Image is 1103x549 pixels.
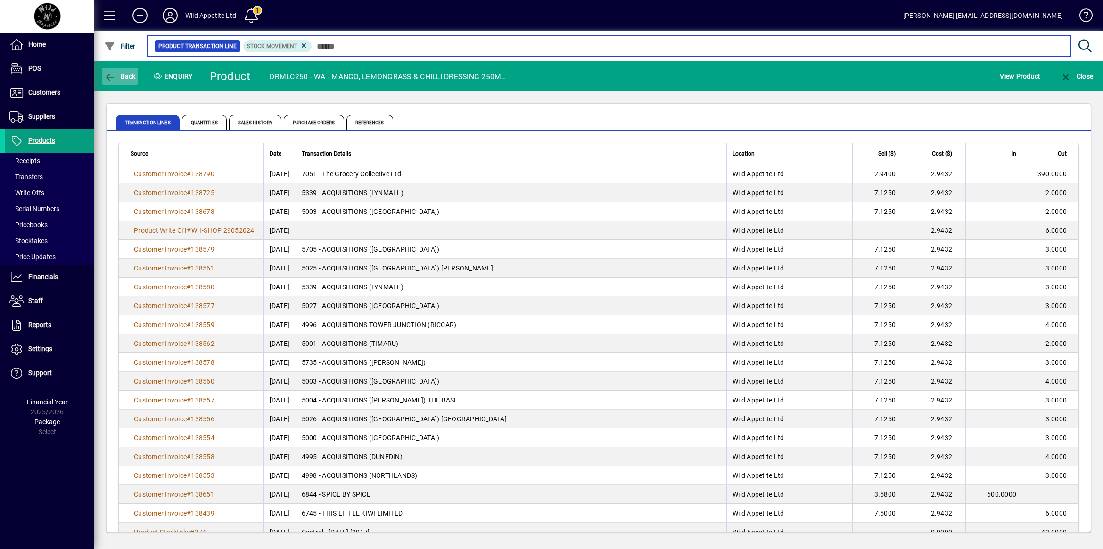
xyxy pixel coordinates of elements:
span: Stocktakes [9,237,48,245]
td: 7.1250 [852,278,909,296]
span: 600.0000 [987,491,1016,498]
span: 3.0000 [1045,264,1067,272]
span: Financial Year [27,398,68,406]
span: Customer Invoice [134,283,187,291]
td: 2.9432 [909,428,965,447]
span: Settings [28,345,52,352]
a: Serial Numbers [5,201,94,217]
td: [DATE] [263,240,296,259]
td: 4995 - ACQUISITIONS (DUNEDIN) [296,447,727,466]
td: [DATE] [263,221,296,240]
a: Customers [5,81,94,105]
span: # [187,359,191,366]
span: 138559 [191,321,214,328]
td: 5004 - ACQUISITIONS ([PERSON_NAME]) THE BASE [296,391,727,410]
td: 2.9432 [909,221,965,240]
span: Wild Appetite Ltd [733,340,784,347]
span: References [346,115,393,130]
td: [DATE] [263,523,296,541]
span: Wild Appetite Ltd [733,227,784,234]
span: Customer Invoice [134,415,187,423]
span: Customers [28,89,60,96]
a: Home [5,33,94,57]
span: Date [270,148,281,159]
span: 138558 [191,453,214,460]
td: 2.9432 [909,391,965,410]
td: Central - [DATE] [2017] [296,523,727,541]
span: 138578 [191,359,214,366]
span: Close [1060,73,1093,80]
a: Receipts [5,153,94,169]
button: Back [102,68,138,85]
span: # [187,415,191,423]
span: 2.0000 [1045,340,1067,347]
span: Home [28,41,46,48]
span: Customer Invoice [134,359,187,366]
div: Product [210,69,251,84]
div: [PERSON_NAME] [EMAIL_ADDRESS][DOMAIN_NAME] [903,8,1063,23]
a: Price Updates [5,249,94,265]
a: Customer Invoice#138558 [131,451,218,462]
td: 2.9432 [909,504,965,523]
div: Cost ($) [915,148,961,159]
span: # [187,434,191,442]
span: 138560 [191,377,214,385]
a: Product Write Off#WH-SHOP 29052024 [131,225,258,236]
td: 2.9432 [909,485,965,504]
td: 5003 - ACQUISITIONS ([GEOGRAPHIC_DATA]) [296,372,727,391]
td: 6745 - THIS LITTLE KIWI LIMITED [296,504,727,523]
td: [DATE] [263,428,296,447]
a: Financials [5,265,94,289]
span: 3.0000 [1045,246,1067,253]
span: Wild Appetite Ltd [733,283,784,291]
app-page-header-button: Close enquiry [1050,68,1103,85]
span: 3.0000 [1045,283,1067,291]
td: [DATE] [263,296,296,315]
span: # [187,509,191,517]
span: 3.0000 [1045,415,1067,423]
span: Wild Appetite Ltd [733,377,784,385]
td: 5025 - ACQUISITIONS ([GEOGRAPHIC_DATA]) [PERSON_NAME] [296,259,727,278]
button: Filter [102,38,138,55]
td: 7.1250 [852,391,909,410]
td: 5001 - ACQUISITIONS (TIMARU) [296,334,727,353]
td: 5003 - ACQUISITIONS ([GEOGRAPHIC_DATA]) [296,202,727,221]
span: 4.0000 [1045,453,1067,460]
span: 138579 [191,246,214,253]
span: Support [28,369,52,377]
td: 5735 - ACQUISITIONS ([PERSON_NAME]) [296,353,727,372]
span: Purchase Orders [284,115,344,130]
span: # [187,491,191,498]
span: 2.0000 [1045,208,1067,215]
a: Support [5,361,94,385]
a: Reports [5,313,94,337]
a: Customer Invoice#138577 [131,301,218,311]
td: 7.1250 [852,334,909,353]
span: Quantities [182,115,227,130]
span: 138725 [191,189,214,197]
div: Location [733,148,847,159]
td: 6844 - SPICE BY SPICE [296,485,727,504]
span: Customer Invoice [134,208,187,215]
app-page-header-button: Back [94,68,146,85]
span: Serial Numbers [9,205,59,213]
td: 7.1250 [852,447,909,466]
a: Customer Invoice#138651 [131,489,218,500]
td: [DATE] [263,315,296,334]
td: [DATE] [263,164,296,183]
span: # [187,340,191,347]
span: Product Write Off [134,227,187,234]
span: 138561 [191,264,214,272]
span: # [187,453,191,460]
span: Wild Appetite Ltd [733,415,784,423]
span: 138557 [191,396,214,404]
td: 7.5000 [852,504,909,523]
span: Customer Invoice [134,302,187,310]
td: 7.1250 [852,202,909,221]
span: Write Offs [9,189,44,197]
span: Staff [28,297,43,304]
span: Wild Appetite Ltd [733,396,784,404]
span: Transaction Lines [116,115,180,130]
td: 5339 - ACQUISITIONS (LYNMALL) [296,183,727,202]
span: 3.0000 [1045,434,1067,442]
